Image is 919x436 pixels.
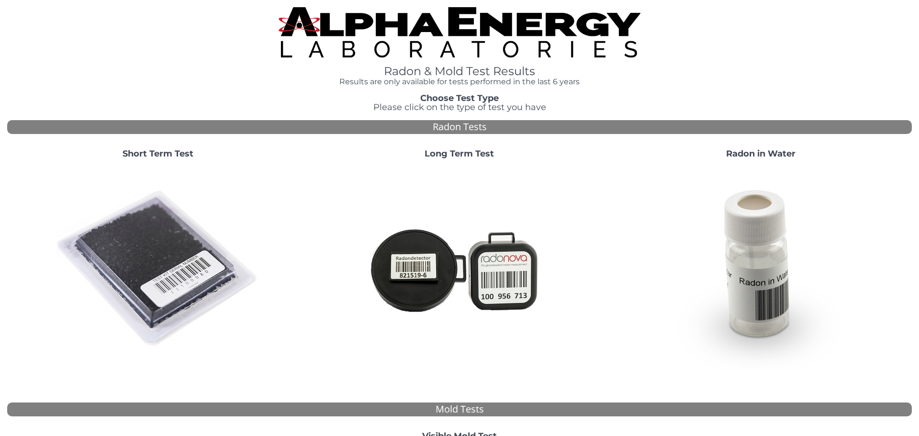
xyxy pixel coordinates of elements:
span: Please click on the type of test you have [373,102,546,112]
div: Radon Tests [7,120,912,134]
h4: Results are only available for tests performed in the last 6 years [279,78,640,86]
strong: Short Term Test [123,148,193,159]
strong: Radon in Water [726,148,796,159]
img: ShortTerm.jpg [55,166,261,372]
div: Mold Tests [7,402,912,416]
img: TightCrop.jpg [279,7,640,57]
strong: Long Term Test [425,148,494,159]
strong: Choose Test Type [420,93,499,103]
img: RadoninWater.jpg [658,166,864,372]
img: Radtrak2vsRadtrak3.jpg [357,166,562,372]
h1: Radon & Mold Test Results [279,65,640,78]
